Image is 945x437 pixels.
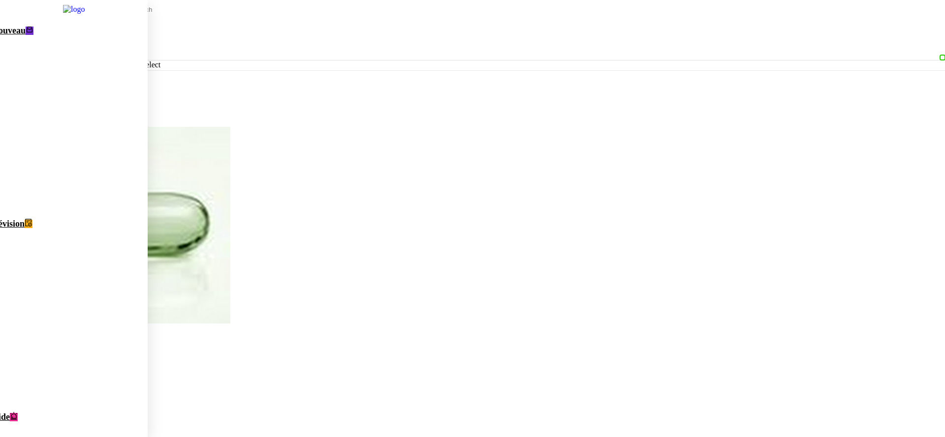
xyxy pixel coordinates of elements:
[130,5,216,14] input: Search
